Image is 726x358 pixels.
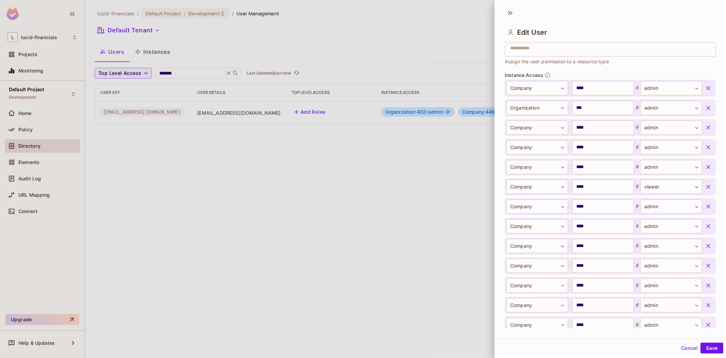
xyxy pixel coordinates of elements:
span: # [634,163,640,171]
div: admin [640,318,702,332]
span: Edit User [517,28,547,36]
span: # [634,222,640,230]
div: Company [506,140,568,154]
span: : [568,124,572,132]
div: Company [506,219,568,233]
div: Company [506,318,568,332]
div: viewer [640,180,702,194]
span: : [568,262,572,270]
div: admin [640,278,702,293]
div: admin [640,120,702,135]
span: # [634,202,640,211]
span: Assign the user permission to a resource type [505,58,609,65]
div: Company [506,278,568,293]
span: # [634,124,640,132]
div: admin [640,219,702,233]
div: admin [640,101,702,115]
div: Company [506,239,568,253]
div: Company [506,298,568,312]
span: : [568,242,572,250]
div: Company [506,199,568,214]
div: Company [506,180,568,194]
button: Save [700,343,723,354]
span: : [568,281,572,290]
div: admin [640,239,702,253]
span: : [568,222,572,230]
span: : [568,301,572,309]
span: : [568,104,572,112]
span: : [568,163,572,171]
span: : [568,183,572,191]
div: admin [640,298,702,312]
span: : [568,84,572,92]
div: Company [506,81,568,95]
div: admin [640,199,702,214]
span: # [634,281,640,290]
div: Company [506,160,568,174]
span: # [634,242,640,250]
div: Company [506,259,568,273]
span: # [634,143,640,151]
div: Company [506,120,568,135]
div: admin [640,140,702,154]
span: # [634,183,640,191]
span: # [634,301,640,309]
span: Instance Access [505,72,543,78]
span: # [634,262,640,270]
button: Open [712,47,713,49]
span: # [634,104,640,112]
div: admin [640,160,702,174]
span: # [634,321,640,329]
span: : [568,202,572,211]
span: : [568,321,572,329]
span: # [634,84,640,92]
div: admin [640,259,702,273]
div: admin [640,81,702,95]
div: Organization [506,101,568,115]
span: : [568,143,572,151]
button: Cancel [678,343,700,354]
